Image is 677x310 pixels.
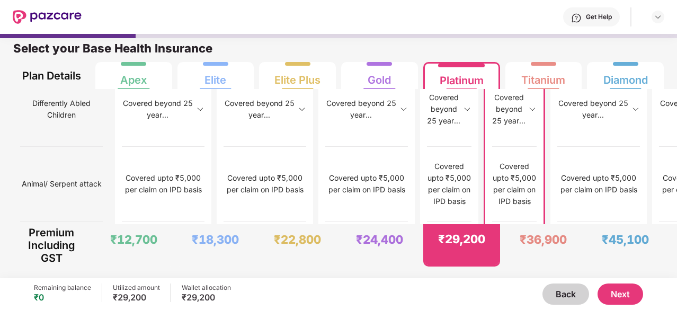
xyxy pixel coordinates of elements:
span: Differently Abled Children [20,93,103,125]
div: ₹45,100 [602,232,649,247]
div: Remaining balance [34,284,91,292]
button: Next [598,284,643,305]
div: Wallet allocation [182,284,231,292]
div: Titanium [521,65,565,86]
div: ₹29,200 [182,292,231,303]
div: Select your Base Health Insurance [13,41,664,62]
img: svg+xml;base64,PHN2ZyBpZD0iRHJvcGRvd24tMzJ4MzIiIHhtbG5zPSJodHRwOi8vd3d3LnczLm9yZy8yMDAwL3N2ZyIgd2... [463,105,471,113]
div: Plan Details [20,62,83,89]
div: ₹36,900 [520,232,567,247]
div: Covered beyond 25 year... [122,98,193,121]
div: Covered beyond 25 year... [557,98,629,121]
img: svg+xml;base64,PHN2ZyBpZD0iRHJvcGRvd24tMzJ4MzIiIHhtbG5zPSJodHRwOi8vd3d3LnczLm9yZy8yMDAwL3N2ZyIgd2... [631,105,640,113]
div: Elite [204,65,226,86]
div: Premium Including GST [20,224,83,267]
img: svg+xml;base64,PHN2ZyBpZD0iRHJvcGRvd24tMzJ4MzIiIHhtbG5zPSJodHRwOi8vd3d3LnczLm9yZy8yMDAwL3N2ZyIgd2... [528,105,537,113]
div: Covered upto ₹5,000 per claim on IPD basis [492,161,537,207]
div: ₹29,200 [438,232,485,246]
img: svg+xml;base64,PHN2ZyBpZD0iRHJvcGRvd24tMzJ4MzIiIHhtbG5zPSJodHRwOi8vd3d3LnczLm9yZy8yMDAwL3N2ZyIgd2... [196,105,204,113]
div: Covered beyond 25 year... [325,98,397,121]
div: ₹18,300 [192,232,239,247]
div: Elite Plus [274,65,320,86]
div: ₹0 [34,292,91,303]
div: Covered beyond 25 year... [224,98,295,121]
div: Gold [368,65,391,86]
div: Covered upto ₹5,000 per claim on IPD basis [224,172,306,196]
div: Covered upto ₹5,000 per claim on IPD basis [557,172,640,196]
img: svg+xml;base64,PHN2ZyBpZD0iRHJvcGRvd24tMzJ4MzIiIHhtbG5zPSJodHRwOi8vd3d3LnczLm9yZy8yMDAwL3N2ZyIgd2... [399,105,408,113]
div: Covered beyond 25 year... [427,92,460,127]
div: Covered beyond 25 year... [492,92,525,127]
div: Diamond [603,65,648,86]
img: svg+xml;base64,PHN2ZyBpZD0iRHJvcGRvd24tMzJ4MzIiIHhtbG5zPSJodHRwOi8vd3d3LnczLm9yZy8yMDAwL3N2ZyIgd2... [298,105,306,113]
button: Back [542,284,589,305]
img: svg+xml;base64,PHN2ZyBpZD0iRHJvcGRvd24tMzJ4MzIiIHhtbG5zPSJodHRwOi8vd3d3LnczLm9yZy8yMDAwL3N2ZyIgd2... [654,13,662,21]
div: Covered upto ₹5,000 per claim on IPD basis [427,161,471,207]
div: ₹29,200 [113,292,160,303]
div: ₹12,700 [110,232,157,247]
div: Platinum [440,66,484,87]
div: Utilized amount [113,284,160,292]
div: Apex [120,65,147,86]
div: Get Help [586,13,612,21]
span: Animal/ Serpent attack [22,174,102,194]
div: Covered upto ₹5,000 per claim on IPD basis [122,172,204,196]
img: svg+xml;base64,PHN2ZyBpZD0iSGVscC0zMngzMiIgeG1sbnM9Imh0dHA6Ly93d3cudzMub3JnLzIwMDAvc3ZnIiB3aWR0aD... [571,13,582,23]
div: Covered upto ₹5,000 per claim on IPD basis [325,172,408,196]
div: ₹22,800 [274,232,321,247]
div: ₹24,400 [356,232,403,247]
img: New Pazcare Logo [13,10,82,24]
